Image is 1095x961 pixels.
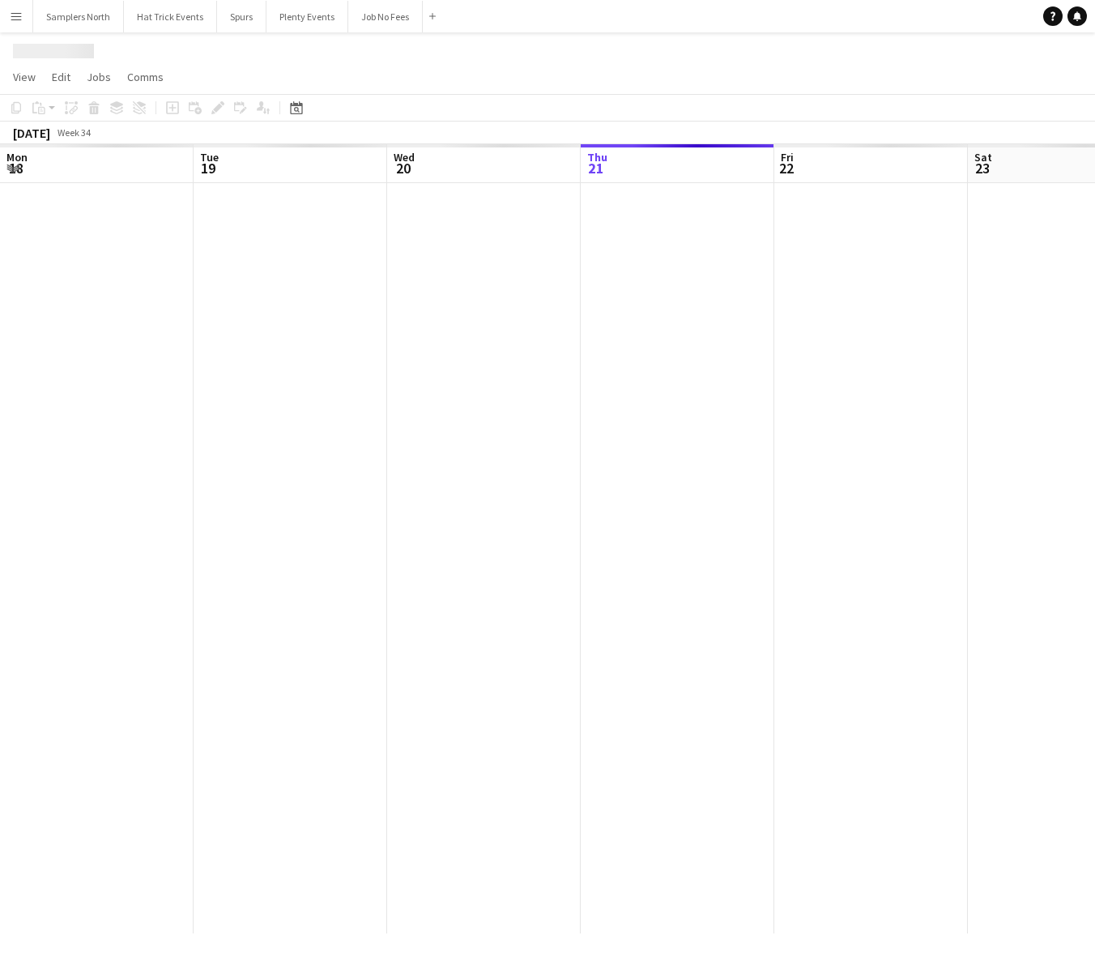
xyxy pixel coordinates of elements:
button: Spurs [217,1,266,32]
span: View [13,70,36,84]
span: Tue [200,150,219,164]
a: Jobs [80,66,117,88]
span: 18 [4,159,28,177]
a: Comms [121,66,170,88]
span: Wed [394,150,415,164]
span: Edit [52,70,70,84]
span: 19 [198,159,219,177]
span: Thu [587,150,607,164]
a: Edit [45,66,77,88]
span: 21 [585,159,607,177]
button: Samplers North [33,1,124,32]
button: Plenty Events [266,1,348,32]
span: Jobs [87,70,111,84]
span: Comms [127,70,164,84]
span: Fri [781,150,794,164]
div: [DATE] [13,125,50,141]
span: Mon [6,150,28,164]
span: Week 34 [53,126,94,139]
span: Sat [974,150,992,164]
span: 23 [972,159,992,177]
span: 20 [391,159,415,177]
button: Hat Trick Events [124,1,217,32]
span: 22 [778,159,794,177]
button: Job No Fees [348,1,423,32]
a: View [6,66,42,88]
